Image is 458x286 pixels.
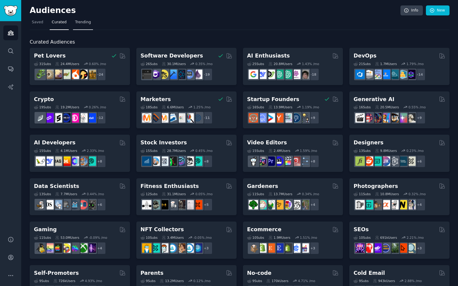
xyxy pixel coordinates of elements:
[53,70,62,79] img: leopardgeckos
[389,156,399,166] img: userexperience
[142,200,151,209] img: GYM
[55,149,77,153] div: 4.1M Users
[283,113,292,123] img: indiehackers
[168,200,177,209] img: weightroom
[247,105,264,109] div: 16 Sub s
[249,113,258,123] img: EntrepreneurRideAlong
[381,156,390,166] img: UXDesign
[300,70,309,79] img: ArtificalIntelligence
[413,68,426,81] div: + 14
[398,156,407,166] img: learndesign
[141,182,199,190] h2: Fitness Enthusiasts
[364,113,373,123] img: dalle2
[247,269,272,277] h2: No-code
[300,149,317,153] div: 1.59 % /mo
[364,200,373,209] img: streetphotography
[34,226,57,233] h2: Gaming
[160,279,184,283] div: 13.2M Users
[78,156,88,166] img: llmops
[162,105,184,109] div: 6.6M Users
[34,269,79,277] h2: Self-Promoters
[78,70,88,79] img: PetAdvice
[268,105,292,109] div: 13.9M Users
[268,149,290,153] div: 2.4M Users
[70,70,79,79] img: cockatiel
[87,70,96,79] img: dogbreed
[36,70,45,79] img: herpetology
[142,113,151,123] img: content_marketing
[307,155,319,168] div: + 8
[44,156,54,166] img: DeepSeek
[302,192,319,196] div: 0.34 % /mo
[141,96,171,103] h2: Marketers
[70,200,79,209] img: analytics
[302,105,319,109] div: 1.19 % /mo
[200,68,213,81] div: + 19
[372,156,382,166] img: UI_Design
[53,279,75,283] div: 726k Users
[300,200,309,209] img: GardenersWorld
[55,62,79,66] div: 24.4M Users
[274,156,284,166] img: VideoEditors
[89,235,107,240] div: -0.09 % /mo
[247,149,264,153] div: 15 Sub s
[406,70,416,79] img: PlatformEngineers
[406,200,416,209] img: WeddingPhotography
[30,6,400,15] h2: Audiences
[168,113,177,123] img: Emailmarketing
[55,105,79,109] div: 19.2M Users
[141,235,158,240] div: 10 Sub s
[353,62,370,66] div: 21 Sub s
[375,62,397,66] div: 1.7M Users
[162,149,186,153] div: 28.7M Users
[159,70,168,79] img: learnjavascript
[141,192,158,196] div: 12 Sub s
[257,243,267,253] img: shopify
[89,105,106,109] div: 0.26 % /mo
[44,243,54,253] img: CozyGamers
[375,235,397,240] div: 691k Users
[407,149,424,153] div: 0.23 % /mo
[353,226,369,233] h2: SEOs
[283,156,292,166] img: finalcutpro
[283,200,292,209] img: flowers
[200,155,213,168] div: + 8
[141,279,156,283] div: 9 Sub s
[78,113,88,123] img: CryptoNews
[381,243,390,253] img: SEO_cases
[93,198,106,211] div: + 6
[268,192,292,196] div: 13.7M Users
[151,113,160,123] img: bigseo
[162,62,186,66] div: 30.1M Users
[193,156,202,166] img: technicalanalysis
[184,70,194,79] img: AskComputerScience
[355,243,365,253] img: SEO_Digital_Marketing
[162,235,184,240] div: 3.4M Users
[34,192,51,196] div: 13 Sub s
[142,70,151,79] img: software
[398,200,407,209] img: Nikon
[291,200,300,209] img: UrbanGardening
[142,156,151,166] img: dividends
[193,243,202,253] img: DigitalItems
[53,113,62,123] img: ethstaker
[257,156,267,166] img: editors
[355,113,365,123] img: aivideo
[307,111,319,124] div: + 9
[93,155,106,168] div: + 8
[389,113,399,123] img: FluxAI
[353,105,370,109] div: 16 Sub s
[78,243,88,253] img: XboxGamers
[53,156,62,166] img: Rag
[87,149,104,153] div: 2.33 % /mo
[274,200,284,209] img: GardeningUK
[247,235,264,240] div: 10 Sub s
[176,200,185,209] img: fitness30plus
[61,156,71,166] img: MistralAI
[34,96,54,103] h2: Crypto
[426,5,450,16] a: New
[398,113,407,123] img: starryai
[268,62,292,66] div: 20.8M Users
[364,156,373,166] img: logodesign
[266,156,275,166] img: premiere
